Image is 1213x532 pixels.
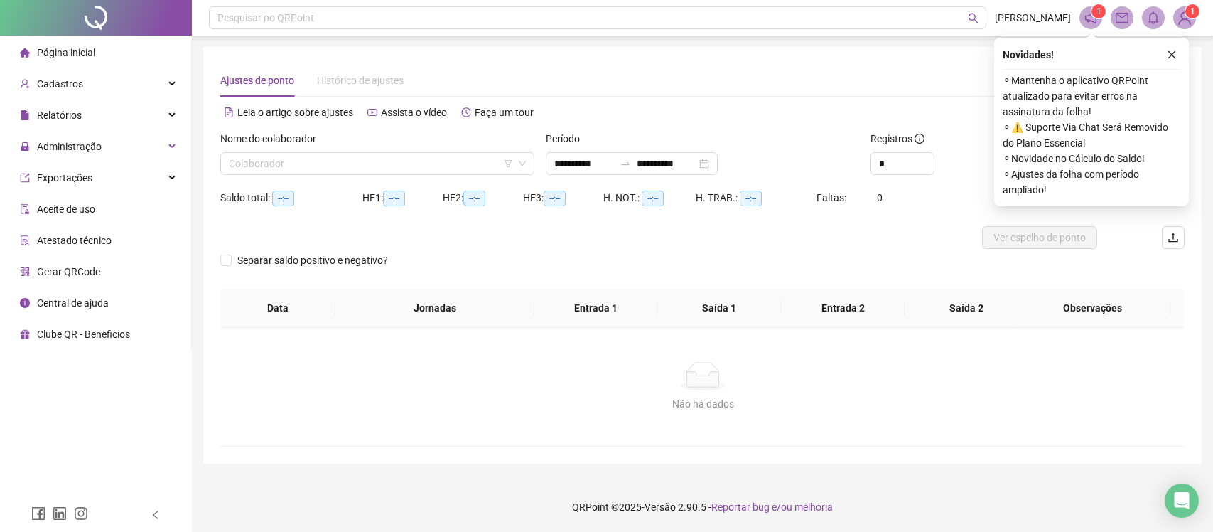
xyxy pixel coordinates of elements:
span: notification [1084,11,1097,24]
th: Entrada 1 [534,289,658,328]
span: --:-- [383,191,405,206]
th: Saída 1 [657,289,781,328]
div: HE 1: [362,190,443,206]
sup: 1 [1091,4,1106,18]
span: Reportar bug e/ou melhoria [711,501,833,513]
th: Data [220,289,335,328]
span: Cadastros [37,78,83,90]
span: export [20,173,30,183]
span: --:-- [463,191,485,206]
span: Relatórios [37,110,82,121]
th: Saída 2 [905,289,1028,328]
div: H. TRAB.: [696,190,816,206]
span: Gerar QRCode [37,266,100,277]
span: gift [20,329,30,339]
span: 1 [1096,6,1101,16]
span: audit [20,204,30,214]
span: ⚬ Mantenha o aplicativo QRPoint atualizado para evitar erros na assinatura da folha! [1003,73,1180,119]
div: Saldo total: [220,190,362,206]
span: history [461,107,471,117]
span: --:-- [740,191,762,206]
span: ⚬ ⚠️ Suporte Via Chat Será Removido do Plano Essencial [1003,119,1180,151]
span: 0 [877,192,883,203]
th: Observações [1014,289,1171,328]
span: --:-- [544,191,566,206]
span: linkedin [53,506,67,521]
span: to [620,158,631,169]
label: Nome do colaborador [220,131,325,147]
span: instagram [74,506,88,521]
span: Aceite de uso [37,203,95,215]
span: Administração [37,141,102,152]
span: Novidades ! [1003,47,1054,63]
span: Faça um tour [475,107,534,118]
span: Central de ajuda [37,297,109,309]
th: Jornadas [335,289,534,328]
span: --:-- [272,191,294,206]
span: --:-- [642,191,664,206]
span: file-text [224,107,234,117]
span: Assista o vídeo [381,107,447,118]
span: upload [1168,232,1179,243]
span: Observações [1025,300,1160,316]
span: facebook [31,506,45,521]
span: close [1167,50,1177,60]
div: HE 2: [443,190,523,206]
sup: Atualize o seu contato no menu Meus Dados [1185,4,1199,18]
span: Página inicial [37,47,95,58]
span: lock [20,142,30,151]
span: youtube [367,107,377,117]
footer: QRPoint © 2025 - 2.90.5 - [192,482,1213,532]
div: HE 3: [523,190,603,206]
span: search [968,13,979,23]
span: Atestado técnico [37,235,112,246]
span: Versão [645,501,676,513]
div: Open Intercom Messenger [1165,484,1199,518]
span: Separar saldo positivo e negativo? [232,252,394,268]
div: H. NOT.: [603,190,696,206]
span: user-add [20,79,30,89]
img: 67715 [1174,7,1195,28]
span: home [20,48,30,58]
span: info-circle [20,298,30,308]
span: 1 [1190,6,1195,16]
span: Clube QR - Beneficios [37,329,130,340]
span: Leia o artigo sobre ajustes [237,107,353,118]
span: swap-right [620,158,631,169]
th: Entrada 2 [781,289,905,328]
span: left [151,510,161,520]
span: mail [1116,11,1128,24]
span: info-circle [915,134,924,144]
span: Registros [870,131,924,147]
span: Ajustes de ponto [220,75,294,86]
span: down [518,159,527,168]
button: Ver espelho de ponto [982,226,1097,249]
span: Histórico de ajustes [317,75,404,86]
span: Faltas: [816,192,848,203]
span: qrcode [20,267,30,277]
span: bell [1147,11,1160,24]
span: solution [20,235,30,245]
span: [PERSON_NAME] [995,10,1071,26]
div: Não há dados [237,396,1168,412]
label: Período [546,131,589,147]
span: ⚬ Ajustes da folha com período ampliado! [1003,166,1180,198]
span: file [20,110,30,120]
span: Exportações [37,172,92,183]
span: ⚬ Novidade no Cálculo do Saldo! [1003,151,1180,166]
span: filter [504,159,512,168]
